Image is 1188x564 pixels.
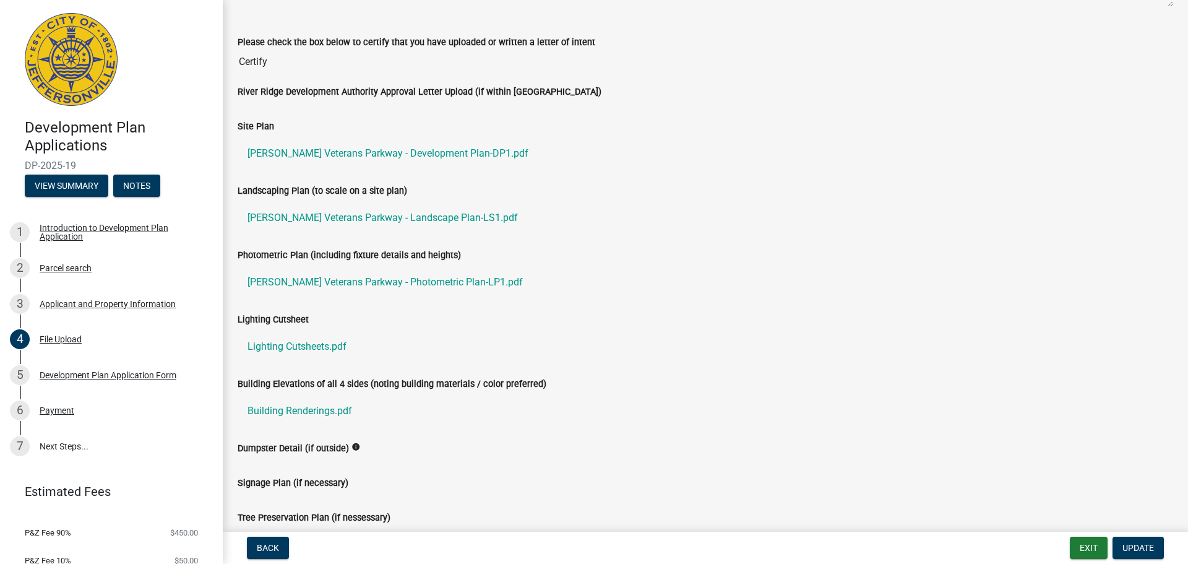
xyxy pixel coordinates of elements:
label: River Ridge Development Authority Approval Letter Upload (if within [GEOGRAPHIC_DATA]) [238,88,601,97]
div: Payment [40,406,74,415]
button: Notes [113,175,160,197]
div: Development Plan Application Form [40,371,176,380]
button: Back [247,537,289,559]
label: Tree Preservation Plan (if nessessary) [238,514,390,523]
a: Building Renderings.pdf [238,396,1173,426]
label: Building Elevations of all 4 sides (noting building materials / color preferred) [238,380,546,389]
label: Please check the box below to certify that you have uploaded or written a letter of intent [238,38,595,47]
div: 3 [10,294,30,314]
a: [PERSON_NAME] Veterans Parkway - Photometric Plan-LP1.pdf [238,267,1173,297]
div: Parcel search [40,264,92,272]
div: 4 [10,329,30,349]
span: P&Z Fee 90% [25,529,71,537]
label: Lighting Cutsheet [238,316,309,324]
span: Update [1122,543,1154,553]
button: Exit [1070,537,1108,559]
div: 2 [10,258,30,278]
label: Signage Plan (if necessary) [238,479,348,488]
h4: Development Plan Applications [25,119,213,155]
a: Estimated Fees [10,479,203,504]
wm-modal-confirm: Notes [113,181,160,191]
div: Applicant and Property Information [40,300,176,308]
button: Update [1113,537,1164,559]
span: Back [257,543,279,553]
a: Lighting Cutsheets.pdf [238,332,1173,362]
i: info [351,443,360,451]
label: Photometric Plan (including fixture details and heights) [238,251,461,260]
a: [PERSON_NAME] Veterans Parkway - Development Plan-DP1.pdf [238,139,1173,168]
wm-modal-confirm: Summary [25,181,108,191]
div: Introduction to Development Plan Application [40,223,203,241]
div: 7 [10,436,30,456]
div: 6 [10,401,30,420]
label: Site Plan [238,123,274,131]
div: 1 [10,222,30,242]
span: $450.00 [170,529,198,537]
label: Landscaping Plan (to scale on a site plan) [238,187,407,196]
span: DP-2025-19 [25,160,198,171]
div: 5 [10,365,30,385]
a: [PERSON_NAME] Veterans Parkway - Landscape Plan-LS1.pdf [238,203,1173,233]
button: View Summary [25,175,108,197]
img: City of Jeffersonville, Indiana [25,13,118,106]
div: File Upload [40,335,82,344]
label: Dumpster Detail (if outside) [238,445,349,453]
